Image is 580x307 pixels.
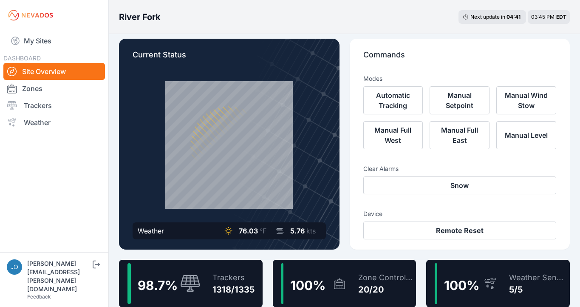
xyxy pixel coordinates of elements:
[239,227,258,235] span: 76.03
[430,86,489,114] button: Manual Setpoint
[7,259,22,275] img: joe.mikula@nevados.solar
[27,259,91,293] div: [PERSON_NAME][EMAIL_ADDRESS][PERSON_NAME][DOMAIN_NAME]
[138,226,164,236] div: Weather
[138,278,178,293] span: 98.7 %
[306,227,316,235] span: kts
[260,227,266,235] span: °F
[531,14,555,20] span: 03:45 PM
[363,210,557,218] h3: Device
[430,121,489,149] button: Manual Full East
[363,74,382,83] h3: Modes
[119,6,161,28] nav: Breadcrumb
[358,272,413,284] div: Zone Controllers
[290,227,305,235] span: 5.76
[363,222,557,239] button: Remote Reset
[3,54,41,62] span: DASHBOARD
[509,272,566,284] div: Weather Sensors
[358,284,413,296] div: 20/20
[3,97,105,114] a: Trackers
[119,11,161,23] h3: River Fork
[363,176,557,194] button: Snow
[496,121,556,149] button: Manual Level
[212,272,255,284] div: Trackers
[363,165,557,173] h3: Clear Alarms
[363,49,557,68] p: Commands
[27,293,51,300] a: Feedback
[3,63,105,80] a: Site Overview
[509,284,566,296] div: 5/5
[496,86,556,114] button: Manual Wind Stow
[556,14,566,20] span: EDT
[444,278,479,293] span: 100 %
[3,80,105,97] a: Zones
[3,31,105,51] a: My Sites
[7,9,54,22] img: Nevados
[133,49,326,68] p: Current Status
[290,278,325,293] span: 100 %
[363,86,423,114] button: Automatic Tracking
[506,14,522,20] div: 04 : 41
[470,14,505,20] span: Next update in
[212,284,255,296] div: 1318/1335
[363,121,423,149] button: Manual Full West
[3,114,105,131] a: Weather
